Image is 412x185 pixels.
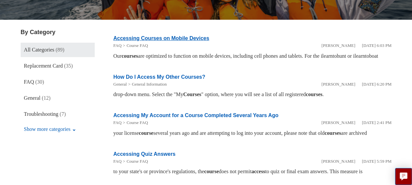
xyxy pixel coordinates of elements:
div: your license several years ago and are attempting to log into your account, please note that old ... [113,129,391,137]
li: FAQ [113,158,122,165]
a: Course FAQ [127,43,148,48]
a: All Categories (89) [21,43,95,57]
a: Accessing My Account for a Course Completed Several Years Ago [113,113,279,118]
li: FAQ [113,119,122,126]
a: Course FAQ [127,159,148,164]
li: Course FAQ [122,119,148,126]
a: General Information [132,82,167,87]
span: (35) [64,63,73,69]
span: (89) [56,47,65,52]
li: [PERSON_NAME] [322,119,355,126]
li: [PERSON_NAME] [322,158,355,165]
button: Show more categories [21,123,79,135]
a: General (12) [21,91,95,105]
time: 01/05/2024, 18:20 [362,82,391,87]
span: Replacement Card [24,63,63,69]
a: Accessing Courses on Mobile Devices [113,35,209,41]
a: General [113,82,127,87]
li: Course FAQ [122,158,148,165]
em: course [204,169,219,174]
time: 04/05/2022, 14:41 [362,120,391,125]
a: Accessing Quiz Answers [113,151,176,157]
a: FAQ [113,120,122,125]
span: (7) [60,111,66,117]
li: [PERSON_NAME] [322,81,355,88]
em: access [251,169,265,174]
time: 01/05/2024, 18:03 [362,43,391,48]
a: FAQ (30) [21,75,95,89]
li: General Information [127,81,167,88]
h3: By Category [21,28,95,37]
li: Course FAQ [122,42,148,49]
div: Our are optimized to function on mobile devices, including cell phones and tablets. For the ilear... [113,52,391,60]
time: 01/05/2024, 17:59 [362,159,391,164]
em: Courses [183,92,201,97]
a: Replacement Card (35) [21,59,95,73]
span: Troubleshooting [24,111,58,117]
em: course [139,130,153,136]
li: [PERSON_NAME] [322,42,355,49]
a: How Do I Access My Other Courses? [113,74,205,80]
span: General [24,95,41,101]
button: Live chat [395,168,412,185]
a: FAQ [113,43,122,48]
span: (12) [42,95,50,101]
em: courses [324,130,341,136]
li: FAQ [113,42,122,49]
span: All Categories [24,47,54,52]
li: General [113,81,127,88]
div: drop-down menu. Select the "My " option, where you will see a list of all registered . [113,91,391,98]
a: FAQ [113,159,122,164]
em: courses [122,53,138,59]
a: Troubleshooting (7) [21,107,95,121]
a: Course FAQ [127,120,148,125]
span: (30) [35,79,44,85]
em: courses [306,92,323,97]
span: FAQ [24,79,34,85]
div: to your state's or province's regulations, the does not permit to quiz or final exam answers. Thi... [113,168,391,175]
